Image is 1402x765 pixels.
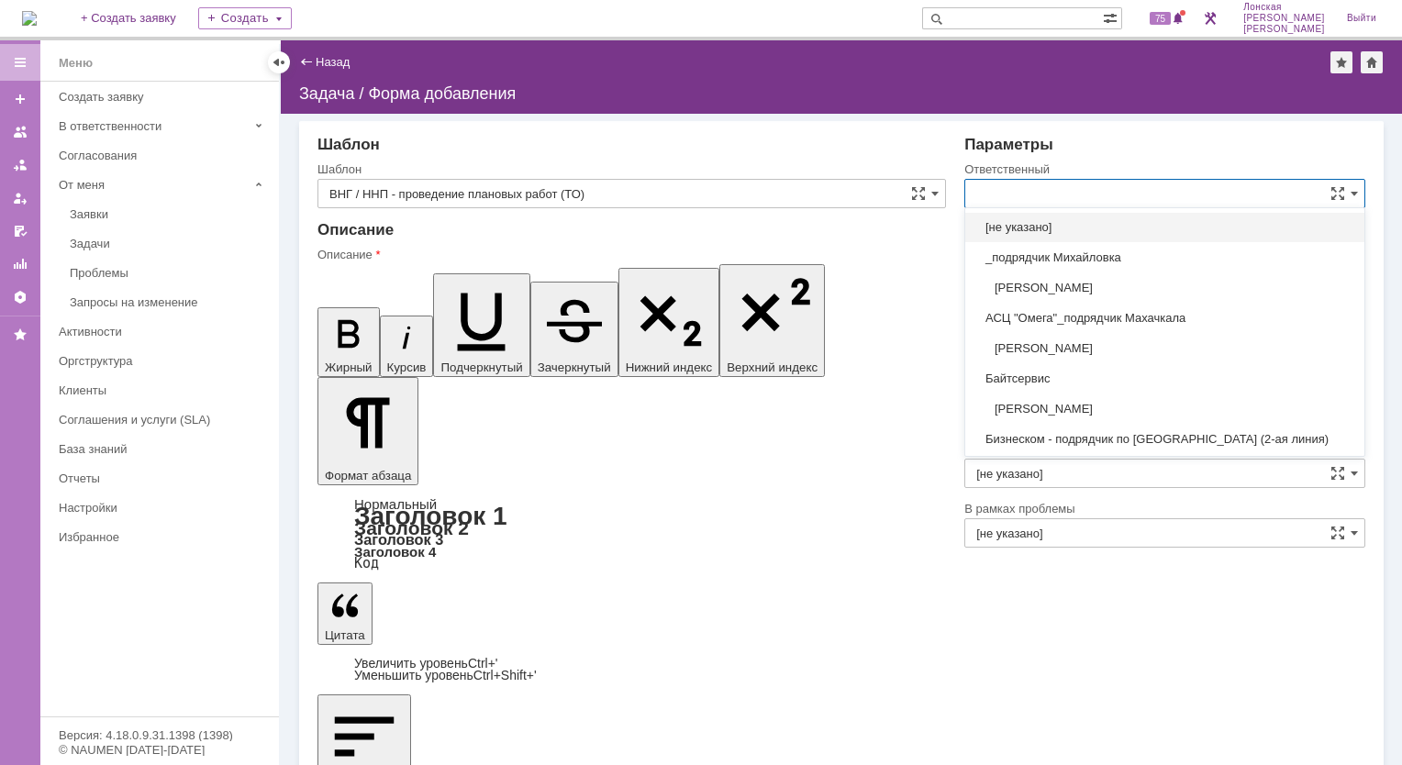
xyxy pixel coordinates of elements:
a: Мои заявки [6,183,35,213]
span: Формат абзаца [325,469,411,482]
span: Расширенный поиск [1103,8,1121,26]
a: Код [354,555,379,571]
span: Сложная форма [1330,526,1345,540]
a: Отчеты [51,464,275,493]
div: © NAUMEN [DATE]-[DATE] [59,744,261,756]
span: Ctrl+Shift+' [473,668,537,682]
a: Заголовок 4 [354,544,436,560]
a: Перейти в интерфейс администратора [1199,7,1221,29]
a: Активности [51,317,275,346]
div: Проблемы [70,266,268,280]
a: Заголовок 2 [354,517,469,538]
a: Заявки в моей ответственности [6,150,35,180]
div: Отчеты [59,471,268,485]
span: Указываете: наименование клиента, адрес, модель и серийный номер аппарата, счетчик страниц, в пун... [7,154,268,227]
a: Настройки [51,493,275,522]
span: [PERSON_NAME] [1243,13,1325,24]
button: Формат абзаца [317,377,418,485]
button: Цитата [317,582,373,645]
div: Запросы на изменение [70,295,268,309]
span: Зачеркнутый [538,360,611,374]
span: [PERSON_NAME] [976,341,1353,356]
div: Активности [59,325,268,338]
a: Отчеты [6,249,35,279]
div: Версия: 4.18.0.9.31.1398 (1398) [59,729,261,741]
a: Заявки [62,200,275,228]
div: 1. МФУ HP LaserJet Pro M426fdn A4, PHBRNB70NS, г. [STREET_ADDRESS] [7,51,268,81]
span: _подрядчик Михайловка [976,250,1353,265]
div: Описание [317,249,942,261]
a: Заголовок 1 [354,502,507,530]
a: Клиенты [51,376,275,405]
div: Настройки [59,501,268,515]
a: Создать заявку [51,83,275,111]
span: Бизнеском - подрядчик по [GEOGRAPHIC_DATA] (2-ая линия) [976,432,1353,447]
span: включают: [168,302,227,316]
a: Increase [354,656,498,671]
div: Цитата [317,658,946,682]
button: Верхний индекс [719,264,825,377]
span: Сложная форма [1330,186,1345,201]
div: Задача / Форма добавления [299,84,1384,103]
div: Заявки [70,207,268,221]
div: Добавить в избранное [1330,51,1352,73]
span: Верхний индекс [727,360,818,374]
span: Параметры [964,136,1053,153]
a: Decrease [354,668,537,682]
div: Меню [59,52,93,74]
span: • чистку внутренних и внешних поверхностей и компонентов от тонера (при необходимости), бумажной ... [7,330,262,718]
a: Запросы на изменение [62,288,275,316]
div: Скрыть меню [268,51,290,73]
img: logo [22,11,37,26]
div: ​ [7,110,268,125]
span: Также необходимо распечатать Лист конфигурации, чтобы подтвердить счетчик страниц или необходимо ... [7,227,262,286]
div: От меня [59,178,248,192]
span: АСЦ "Омега"_подрядчик Махачкала [976,311,1353,326]
div: Создать [198,7,292,29]
u: Петроальянс-Нефтекамск проведение плановых работ (ТО) [7,7,253,37]
a: Заявки на командах [6,117,35,147]
a: Задачи [62,229,275,258]
div: Оргструктура [59,354,268,368]
span: Подчеркнутый [440,360,522,374]
span: Сложная форма [911,186,926,201]
span: Шаблон [317,136,380,153]
button: Жирный [317,307,380,377]
span: На каждый аппарат заполняется АВР (акт выполненных работ) [7,125,258,154]
a: Перейти на домашнюю страницу [22,11,37,26]
button: Курсив [380,316,434,377]
span: [PERSON_NAME] [976,402,1353,416]
span: Байтсервис [976,371,1353,386]
a: Настройки [6,283,35,312]
div: В рамках проблемы [964,503,1362,515]
span: Описание [317,221,394,238]
a: Мои согласования [6,216,35,246]
span: Цитата [325,628,365,642]
span: [PERSON_NAME] [976,281,1353,295]
div: Соглашения и услуги (SLA) [59,413,268,427]
div: Задачи [70,237,268,250]
button: Зачеркнутый [530,282,618,377]
div: Клиенты [59,383,268,397]
span: 75 [1150,12,1171,25]
div: Избранное [59,530,248,544]
span: Ctrl+' [468,656,498,671]
span: [не указано] [976,220,1353,235]
div: Шаблон [317,163,942,175]
div: Создать заявку [59,90,268,104]
div: Сделать домашней страницей [1361,51,1383,73]
span: Жирный [325,360,373,374]
a: Заголовок 3 [354,531,443,548]
a: База знаний [51,435,275,463]
a: Оргструктура [51,347,275,375]
div: 2. МФУ HP LaserJet Pro M426fdn A4, PHBRP9GD16, г. [STREET_ADDRESS] [7,81,268,110]
a: Соглашения и услуги (SLA) [51,405,275,434]
a: Нормальный [354,496,437,512]
span: Сложная форма [1330,466,1345,481]
span: [PERSON_NAME] [1243,24,1325,35]
span: Нижний индекс [626,360,713,374]
span: Курсив [387,360,427,374]
a: Создать заявку [6,84,35,114]
div: Согласования [59,149,268,162]
button: Подчеркнутый [433,273,529,377]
